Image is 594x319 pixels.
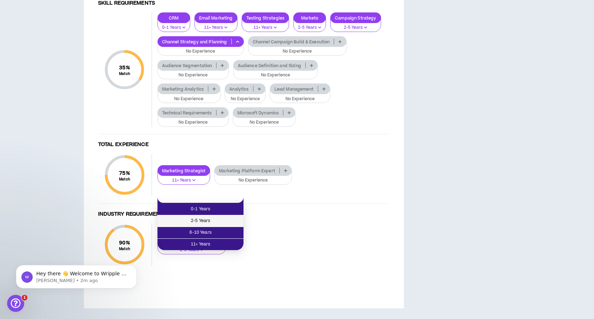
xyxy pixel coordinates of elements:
iframe: Intercom live chat [7,295,24,312]
button: No Experience [157,113,229,127]
p: Channel Strategy and Planning [158,39,231,44]
p: CRM [158,15,190,21]
button: Send us a message [33,200,109,214]
p: 11+ Years [162,177,206,184]
img: Profile image for Morgan [8,24,22,38]
img: Profile image for Morgan [8,50,22,65]
button: Help [95,222,142,250]
p: No Experience [238,72,313,79]
p: No Experience [274,96,326,102]
span: 0-1 Years [162,205,239,213]
span: 11+ Years [162,240,239,248]
span: 90 % [119,239,130,247]
p: Lead Management [270,86,318,92]
span: 75 % [119,169,130,177]
h4: Industry Requirements [98,211,390,218]
p: 11+ Years [199,25,233,31]
p: No Experience [237,119,291,126]
button: 11+ Years [242,18,289,32]
p: 0-1 Years [162,25,186,31]
p: Microsoft Dynamics [233,110,283,115]
p: No Experience [229,96,261,102]
button: Messages [47,222,95,250]
span: 1 [22,295,27,301]
p: No Experience [219,177,287,184]
p: Channel Campaign Build & Execution [248,39,334,44]
p: No Experience [253,48,342,55]
span: 6-10 Years [162,229,239,237]
button: No Experience [157,42,244,56]
button: No Experience [248,42,347,56]
p: Marketing Platform Expert [215,168,279,173]
div: • [DATE] [68,58,88,65]
small: Match [119,177,130,182]
p: Analytics [225,86,253,92]
p: 2-5 Years [298,25,321,31]
span: Home [16,239,31,244]
button: No Experience [233,113,296,127]
h1: Messages [53,3,91,15]
button: 2-5 Years [293,18,326,32]
button: No Experience [270,90,330,103]
span: 35 % [119,64,130,71]
p: Campaign Strategy [331,15,380,21]
span: Hey there 👋 Welcome to Wripple 🙌 Take a look around! If you have any questions, just reply to thi... [25,51,316,56]
button: No Experience [233,66,318,80]
div: [PERSON_NAME] [25,58,66,65]
span: Hey there 👋 Welcome to Wripple 🙌 Take a look around! If you have any questions, just reply to thi... [25,25,384,30]
button: 11+ Years [194,18,237,32]
p: Marketing Strategist [158,168,210,173]
div: • 2m ago [68,31,90,39]
span: Help [113,239,124,244]
p: No Experience [162,96,216,102]
button: No Experience [157,90,221,103]
button: No Experience [225,90,265,103]
iframe: Intercom notifications message [5,250,148,300]
p: No Experience [162,119,224,126]
p: Marketo [294,15,326,21]
button: 0-1 Years [157,18,190,32]
p: Testing Strategies [242,15,289,21]
span: Messages [57,239,85,244]
button: No Experience [157,66,229,80]
button: 11+ Years [157,171,210,185]
span: 2-5 Years [162,217,239,225]
p: Email Marketing [195,15,237,21]
p: 11+ Years [246,25,285,31]
small: Match [119,247,130,252]
button: No Experience [214,171,292,185]
p: No Experience [162,72,224,79]
p: Audience Definition and Sizing [234,63,305,68]
p: Technical Requirements [158,110,216,115]
p: No Experience [162,48,239,55]
p: 2-5 Years [335,25,376,31]
p: Audience Segmentation [158,63,216,68]
button: 2-5 Years [330,18,381,32]
div: [PERSON_NAME] [25,31,66,39]
small: Match [119,71,130,76]
p: Marketing Analytics [158,86,208,92]
h4: Total Experience [98,141,390,148]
